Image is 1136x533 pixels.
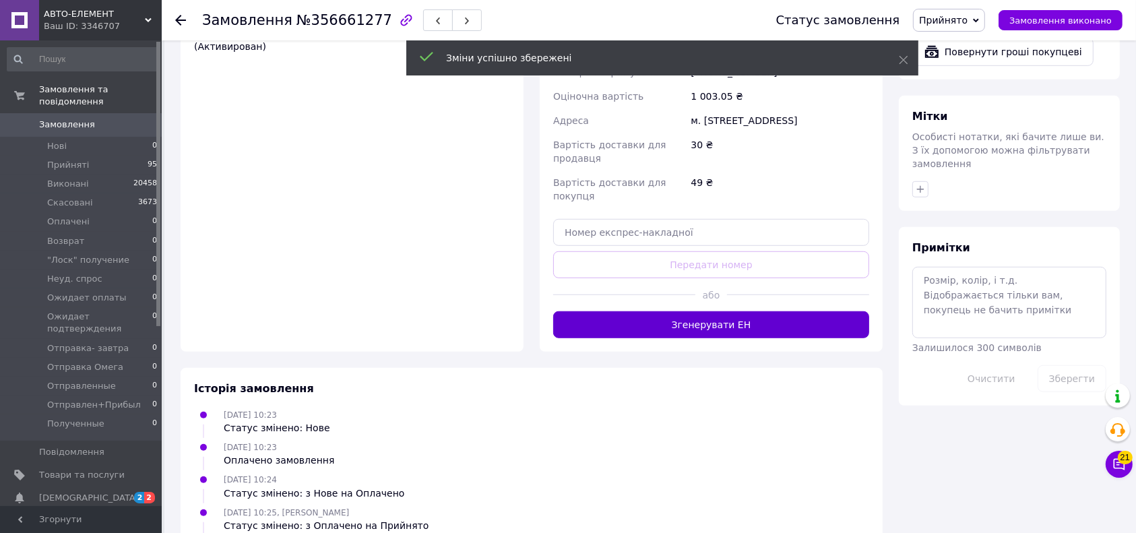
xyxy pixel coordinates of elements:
span: Прийняті [47,159,89,171]
span: 0 [152,399,157,411]
span: 0 [152,273,157,285]
div: Статус замовлення [776,13,900,27]
span: 0 [152,311,157,335]
span: Замовлення [202,12,292,28]
span: 0 [152,361,157,373]
span: Отправка- завтра [47,342,129,354]
button: Повернути гроші покупцеві [912,38,1094,66]
span: 0 [152,342,157,354]
span: Вартість доставки для продавця [553,139,666,164]
span: Отправлен+Прибыл [47,399,141,411]
div: Повернутися назад [175,13,186,27]
span: 21 [1118,449,1133,462]
span: Товари та послуги [39,469,125,481]
span: Повідомлення [39,446,104,458]
span: Примітки [912,241,970,254]
span: [DEMOGRAPHIC_DATA] [39,492,139,504]
div: Статус змінено: з Нове на Оплачено [224,487,404,500]
span: Отправка Омега [47,361,123,373]
span: 0 [152,235,157,247]
span: Вартість доставки для покупця [553,177,666,201]
span: Особисті нотатки, які бачите лише ви. З їх допомогою можна фільтрувати замовлення [912,131,1104,169]
span: 3673 [138,197,157,209]
div: 49 ₴ [688,170,872,208]
span: 0 [152,254,157,266]
div: 1 003.05 ₴ [688,84,872,108]
span: 2 [144,492,155,503]
span: Прийнято [919,15,968,26]
span: [DATE] 10:23 [224,410,277,420]
span: 2 [134,492,145,503]
span: [DATE] 10:24 [224,475,277,484]
span: АВТО-ЕЛЕМЕНТ [44,8,145,20]
div: Статус змінено: Нове [224,421,330,435]
span: 0 [152,140,157,152]
div: Статус змінено: з Оплачено на Прийнято [224,519,429,532]
input: Пошук [7,47,158,71]
button: Згенерувати ЕН [553,311,869,338]
input: Номер експрес-накладної [553,219,869,246]
div: м. [STREET_ADDRESS] [688,108,872,133]
button: Замовлення виконано [999,10,1123,30]
span: Виконані [47,178,89,190]
span: Історія замовлення [194,382,314,395]
span: Нові [47,140,67,152]
span: Ожидает подтверждения [47,311,152,335]
span: Полученные [47,418,104,430]
button: Чат з покупцем21 [1106,451,1133,478]
span: [DATE] 10:25, [PERSON_NAME] [224,508,349,518]
span: Мітки [912,110,948,123]
span: 0 [152,380,157,392]
span: №356661277 [296,12,392,28]
span: Замовлення [39,119,95,131]
span: 95 [148,159,157,171]
span: Адреса [553,115,589,126]
span: "Лоск" получение [47,254,129,266]
span: Оціночна вартість [553,91,643,102]
span: 20458 [133,178,157,190]
span: Отправленные [47,380,116,392]
span: Замовлення та повідомлення [39,84,162,108]
span: 0 [152,418,157,430]
span: Возврат [47,235,84,247]
span: Оплачені [47,216,90,228]
span: Залишилося 300 символів [912,342,1042,353]
span: 0 [152,292,157,304]
span: Скасовані [47,197,93,209]
span: 0 [152,216,157,228]
span: [DATE] 10:23 [224,443,277,452]
span: або [695,288,727,302]
div: Ваш ID: 3346707 [44,20,162,32]
div: 30 ₴ [688,133,872,170]
div: Оплачено замовлення [224,453,334,467]
span: Ожидает оплаты [47,292,127,304]
span: Замовлення виконано [1009,15,1112,26]
span: Неуд. спрос [47,273,102,285]
div: Зміни успішно збережені [446,51,865,65]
